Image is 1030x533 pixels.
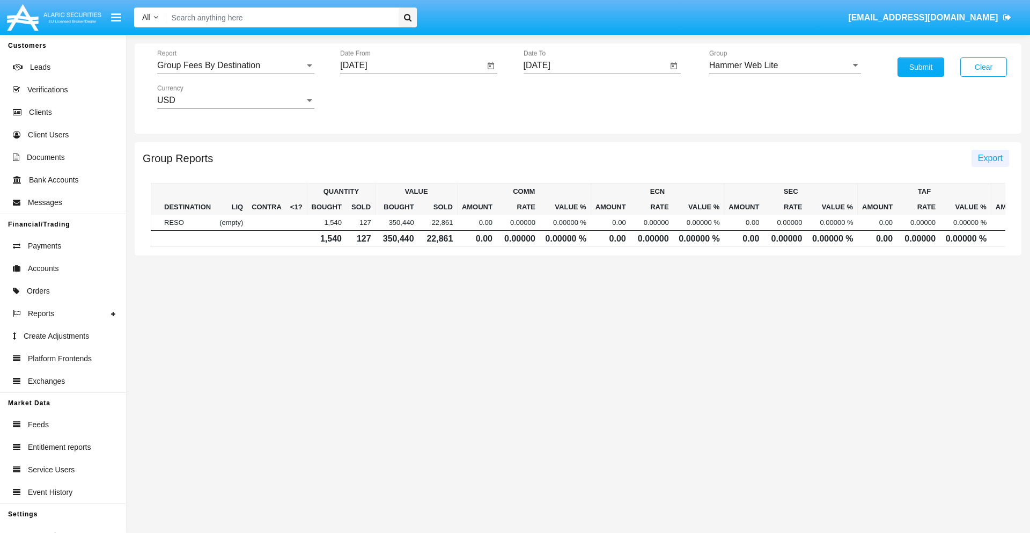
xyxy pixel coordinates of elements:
button: Open calendar [667,60,680,72]
td: 0.00000 % [940,231,991,247]
td: 0.00000 % [806,231,857,247]
td: 0.00 [724,231,764,247]
td: 0.00000 [763,215,806,231]
span: Service Users [28,464,75,476]
th: CONTRA [247,184,286,215]
th: RATE [897,199,940,215]
td: 0.00000 % [540,215,591,231]
button: Open calendar [484,60,497,72]
button: Clear [960,57,1007,77]
span: Group Fees By Destination [157,61,260,70]
th: AMOUNT [724,199,764,215]
input: Search [166,8,395,27]
span: Bank Accounts [29,174,79,186]
td: 0.00000 [630,215,673,231]
td: (empty) [215,215,247,231]
td: 0.00 [457,215,497,231]
th: <1? [286,184,307,215]
span: Clients [29,107,52,118]
th: Bought [307,199,346,215]
th: TAF [858,184,991,200]
th: VALUE % [806,199,857,215]
span: USD [157,96,175,105]
td: 0.00000 [497,215,540,231]
img: Logo image [5,2,103,33]
td: RESO [160,215,215,231]
span: Payments [28,240,61,252]
span: Orders [27,286,50,297]
th: VALUE % [940,199,991,215]
td: 127 [346,231,376,247]
span: Exchanges [28,376,65,387]
span: Feeds [28,419,49,430]
span: [EMAIL_ADDRESS][DOMAIN_NAME] [848,13,998,22]
th: ECN [591,184,724,200]
td: 0.00000 % [940,215,991,231]
td: 0.00000 [763,231,806,247]
td: 0.00000 [897,215,940,231]
th: VALUE % [673,199,724,215]
span: All [142,13,151,21]
td: 0.00 [591,215,630,231]
span: Leads [30,62,50,73]
td: 0.00000 [630,231,673,247]
span: Entitlement reports [28,442,91,453]
h5: Group Reports [143,154,213,163]
td: 0.00000 % [673,231,724,247]
span: Accounts [28,263,59,274]
span: Event History [28,487,72,498]
td: 22,861 [418,215,458,231]
td: 0.00 [457,231,497,247]
button: Export [972,150,1009,167]
td: 1,540 [307,215,346,231]
th: SEC [724,184,858,200]
td: 0.00000 % [673,215,724,231]
span: Platform Frontends [28,353,92,364]
td: 0.00 [858,231,897,247]
td: 350,440 [376,231,418,247]
th: RATE [497,199,540,215]
td: 0.00 [724,215,764,231]
th: AMOUNT [858,199,897,215]
span: Messages [28,197,62,208]
span: Documents [27,152,65,163]
span: Export [978,154,1003,163]
td: 0.00 [591,231,630,247]
a: [EMAIL_ADDRESS][DOMAIN_NAME] [843,3,1017,33]
span: Client Users [28,129,69,141]
button: Submit [897,57,944,77]
th: LIQ [215,184,247,215]
td: 0.00000 [497,231,540,247]
th: DESTINATION [160,184,215,215]
th: QUANTITY [307,184,376,200]
th: AMOUNT [457,199,497,215]
td: 127 [346,215,376,231]
th: VALUE [376,184,458,200]
th: Bought [376,199,418,215]
th: AMOUNT [591,199,630,215]
td: 1,540 [307,231,346,247]
th: Sold [418,199,458,215]
td: 22,861 [418,231,458,247]
td: 350,440 [376,215,418,231]
td: 0.00000 [897,231,940,247]
th: VALUE % [540,199,591,215]
th: COMM [457,184,591,200]
td: 0.00000 % [540,231,591,247]
th: Sold [346,199,376,215]
th: RATE [630,199,673,215]
span: Create Adjustments [24,331,89,342]
span: Reports [28,308,54,319]
td: 0.00000 % [806,215,857,231]
th: RATE [763,199,806,215]
a: All [134,12,166,23]
span: Verifications [27,84,68,96]
td: 0.00 [858,215,897,231]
